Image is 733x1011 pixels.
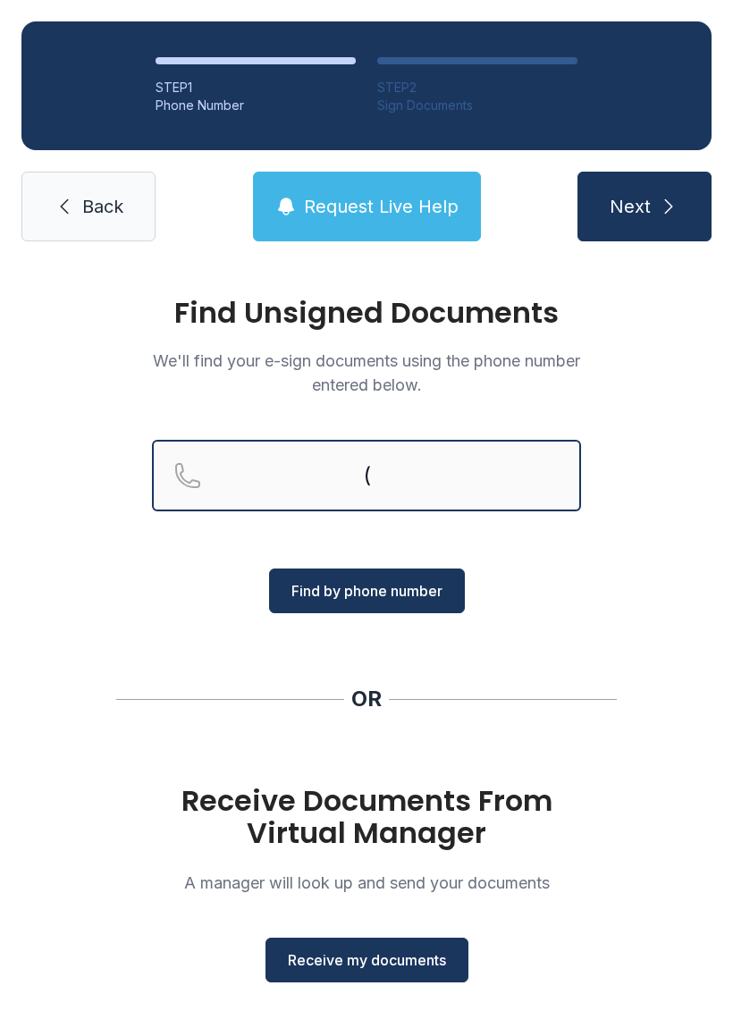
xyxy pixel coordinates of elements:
div: STEP 1 [156,79,356,97]
div: STEP 2 [377,79,577,97]
div: OR [351,685,382,713]
input: Reservation phone number [152,440,581,511]
p: A manager will look up and send your documents [152,871,581,895]
span: Back [82,194,123,219]
div: Sign Documents [377,97,577,114]
p: We'll find your e-sign documents using the phone number entered below. [152,349,581,397]
div: Phone Number [156,97,356,114]
h1: Receive Documents From Virtual Manager [152,785,581,849]
h1: Find Unsigned Documents [152,299,581,327]
span: Request Live Help [304,194,459,219]
span: Next [610,194,651,219]
span: Find by phone number [291,580,442,602]
span: Receive my documents [288,949,446,971]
